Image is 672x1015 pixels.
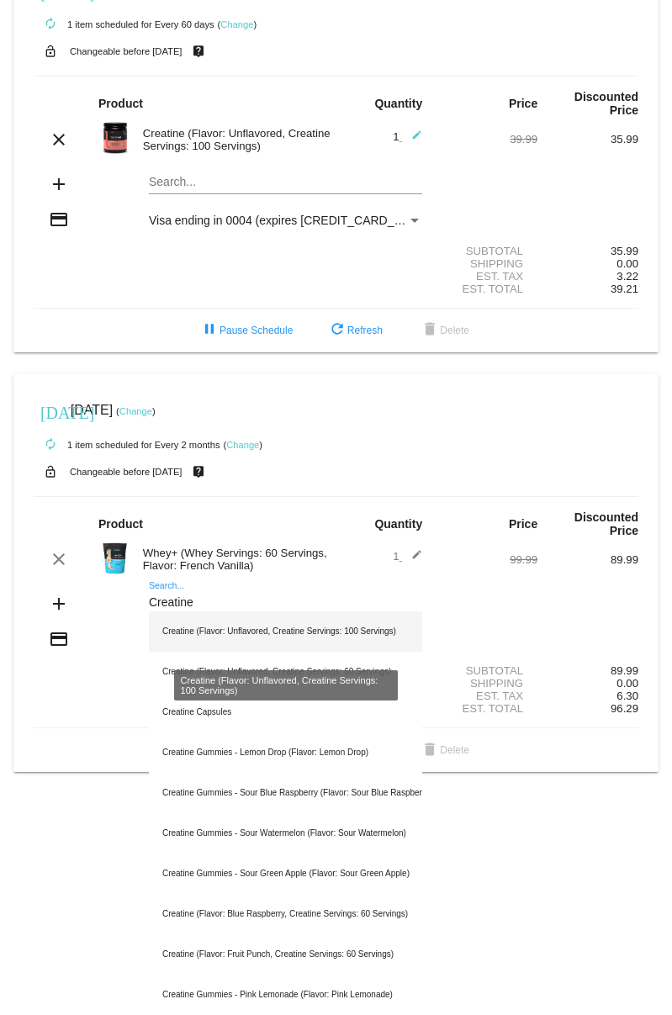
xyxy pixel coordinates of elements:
mat-icon: add [49,594,69,614]
div: 89.99 [537,553,638,566]
div: Creatine Gummies - Sour Green Apple (Flavor: Sour Green Apple) [149,854,422,894]
input: Search... [149,176,422,189]
div: Creatine (Flavor: Fruit Punch, Creatine Servings: 60 Servings) [149,934,422,975]
mat-icon: autorenew [40,14,61,34]
mat-icon: add [49,174,69,194]
a: Change [119,406,152,416]
div: Shipping [437,677,537,690]
strong: Quantity [374,97,422,110]
mat-icon: clear [49,549,69,569]
button: Pause Schedule [186,315,306,346]
div: 35.99 [537,245,638,257]
small: 1 item scheduled for Every 60 days [34,19,214,29]
div: Whey+ (Whey Servings: 60 Servings, Flavor: French Vanilla) [135,547,336,572]
div: Est. Tax [437,270,537,283]
div: 89.99 [537,664,638,677]
mat-icon: lock_open [40,40,61,62]
span: 0.00 [616,257,638,270]
strong: Discounted Price [574,90,638,117]
mat-icon: [DATE] [40,401,61,421]
div: Subtotal [437,664,537,677]
a: Change [220,19,253,29]
div: Creatine (Flavor: Unflavored, Creatine Servings: 100 Servings) [135,127,336,152]
span: 6.30 [616,690,638,702]
div: Creatine Gummies - Sour Watermelon (Flavor: Sour Watermelon) [149,813,422,854]
mat-icon: edit [402,130,422,150]
div: Est. Total [437,283,537,295]
div: Est. Total [437,702,537,715]
span: 96.29 [611,702,638,715]
div: Est. Tax [437,690,537,702]
small: 1 item scheduled for Every 2 months [34,440,220,450]
button: Refresh [314,315,396,346]
mat-icon: edit [402,549,422,569]
mat-select: Payment Method [149,214,422,227]
mat-icon: credit_card [49,209,69,230]
span: 1 [393,130,422,143]
span: Delete [420,744,469,756]
div: Creatine (Flavor: Unflavored, Creatine Servings: 60 Servings) [149,652,422,692]
div: Creatine Gummies - Sour Blue Raspberry (Flavor: Sour Blue Raspberry) [149,773,422,813]
div: Subtotal [437,245,537,257]
div: Creatine Gummies - Pink Lemonade (Flavor: Pink Lemonade) [149,975,422,1015]
small: ( ) [116,406,156,416]
strong: Price [509,517,537,531]
img: Image-1-Carousel-Creatine-100S-1000x1000-1.png [98,121,132,155]
button: Delete [406,735,483,765]
mat-icon: delete [420,320,440,341]
span: Refresh [327,325,383,336]
strong: Discounted Price [574,510,638,537]
div: Creatine (Flavor: Blue Raspberry, Creatine Servings: 60 Servings) [149,894,422,934]
mat-icon: credit_card [49,629,69,649]
div: Creatine (Flavor: Unflavored, Creatine Servings: 100 Servings) [149,611,422,652]
mat-icon: live_help [188,40,209,62]
mat-icon: refresh [327,320,347,341]
small: Changeable before [DATE] [70,46,183,56]
span: Delete [420,325,469,336]
strong: Quantity [374,517,422,531]
mat-icon: delete [420,741,440,761]
a: Change [226,440,259,450]
strong: Product [98,517,143,531]
input: Search... [149,596,422,610]
span: Visa ending in 0004 (expires [CREDIT_CARD_DATA]) [149,214,431,227]
strong: Product [98,97,143,110]
strong: Price [509,97,537,110]
img: Image-1-Carousel-Whey-5lb-Vanilla-no-badge-Transp.png [98,542,132,575]
mat-icon: live_help [188,461,209,483]
div: 39.99 [437,133,537,145]
small: ( ) [223,440,262,450]
div: Creatine Gummies - Lemon Drop (Flavor: Lemon Drop) [149,732,422,773]
small: Changeable before [DATE] [70,467,183,477]
mat-icon: pause [199,320,220,341]
mat-icon: lock_open [40,461,61,483]
mat-icon: autorenew [40,435,61,455]
div: 35.99 [537,133,638,145]
span: 0.00 [616,677,638,690]
small: ( ) [218,19,257,29]
mat-icon: clear [49,130,69,150]
button: Delete [406,315,483,346]
div: 99.99 [437,553,537,566]
span: Pause Schedule [199,325,293,336]
span: 1 [393,550,422,563]
span: 3.22 [616,270,638,283]
div: Shipping [437,257,537,270]
div: Creatine Capsules [149,692,422,732]
span: 39.21 [611,283,638,295]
